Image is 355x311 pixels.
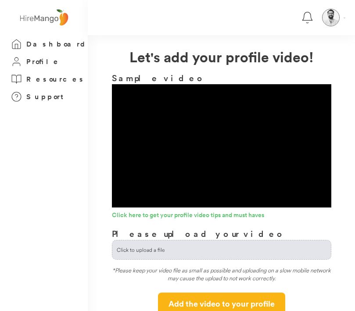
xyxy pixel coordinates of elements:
div: Video Player [112,84,331,207]
img: logo%20-%20hiremango%20gray.png [17,7,71,28]
img: Captura%20de%20pantalla%202025-09-29%20a%20la%28s%29%205.41.06%E2%80%AFp.%C2%A0m..png [323,9,339,26]
a: Click here to get your profile video tips and must haves [112,212,331,221]
h3: Support [26,91,68,102]
h2: Let's add your profile video! [88,46,355,67]
h3: Profile [26,56,61,67]
div: *Please keep your video file as small as possible and uploading on a slow mobile network may caus... [112,266,331,286]
h3: Please upload your video [112,227,285,240]
h3: Resources [26,74,86,85]
h3: Sample video [112,71,331,84]
h3: Dashboard [26,39,88,50]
